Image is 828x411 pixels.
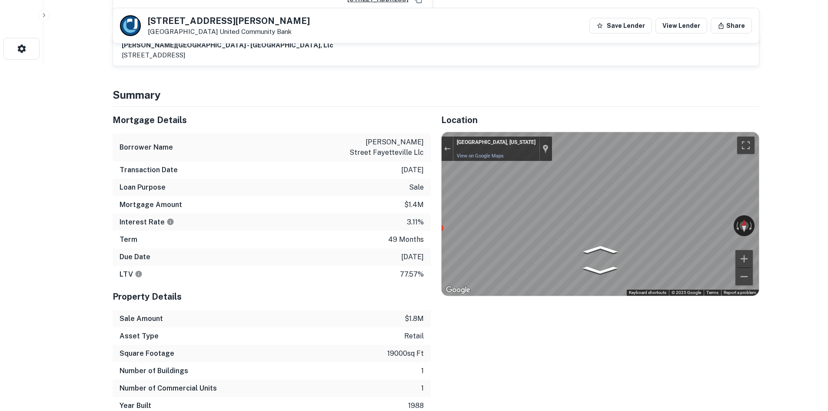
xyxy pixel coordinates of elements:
a: Show location on map [542,144,549,154]
span: © 2025 Google [672,290,701,295]
a: United Community Bank [219,28,292,35]
p: [DATE] [401,165,424,175]
button: Rotate clockwise [748,215,755,236]
svg: The interest rates displayed on the website are for informational purposes only and may be report... [166,218,174,226]
p: [PERSON_NAME] street fayetteville llc [346,137,424,158]
button: Share [711,18,752,33]
path: Go North [574,243,626,256]
a: View Lender [655,18,707,33]
h6: Number of Buildings [120,366,188,376]
p: 77.57% [400,269,424,280]
h5: [STREET_ADDRESS][PERSON_NAME] [148,17,310,25]
h6: Sale Amount [120,314,163,324]
h6: LTV [120,269,143,280]
div: [GEOGRAPHIC_DATA], [US_STATE] [457,139,535,146]
p: 19000 sq ft [387,348,424,359]
div: Map [442,132,759,296]
a: Terms (opens in new tab) [706,290,718,295]
button: Save Lender [589,18,652,33]
button: Exit the Street View [442,143,453,154]
h5: Mortgage Details [113,114,431,127]
p: retail [404,331,424,341]
path: Go South [574,264,626,277]
img: Google [444,284,472,296]
button: Keyboard shortcuts [629,290,666,296]
p: 49 months [388,234,424,245]
h6: Interest Rate [120,217,174,227]
h6: Loan Purpose [120,182,166,193]
h6: [PERSON_NAME][GEOGRAPHIC_DATA] - [GEOGRAPHIC_DATA], llc [122,40,333,50]
button: Rotate counterclockwise [734,215,740,236]
button: Reset the view [740,215,748,236]
p: $1.8m [405,314,424,324]
h4: Summary [113,87,759,103]
p: [DATE] [401,252,424,262]
p: 3.11% [407,217,424,227]
button: Zoom out [735,268,753,285]
p: sale [409,182,424,193]
a: View on Google Maps [457,153,504,159]
button: Toggle fullscreen view [737,137,755,154]
svg: LTVs displayed on the website are for informational purposes only and may be reported incorrectly... [135,270,143,278]
h5: Property Details [113,290,431,303]
h6: Year Built [120,401,151,411]
p: [STREET_ADDRESS] [122,50,333,60]
h6: Borrower Name [120,142,173,153]
h6: Due Date [120,252,150,262]
iframe: Chat Widget [785,341,828,383]
p: $1.4m [404,200,424,210]
a: Report a problem [724,290,756,295]
h6: Number of Commercial Units [120,383,217,394]
h6: Term [120,234,137,245]
a: Open this area in Google Maps (opens a new window) [444,284,472,296]
h6: Mortgage Amount [120,200,182,210]
button: Zoom in [735,250,753,267]
p: 1 [421,366,424,376]
p: 1 [421,383,424,394]
h6: Square Footage [120,348,174,359]
div: Street View [442,132,759,296]
h5: Location [441,114,759,127]
h6: Transaction Date [120,165,178,175]
p: [GEOGRAPHIC_DATA] [148,28,310,36]
h6: Asset Type [120,331,159,341]
p: 1988 [408,401,424,411]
